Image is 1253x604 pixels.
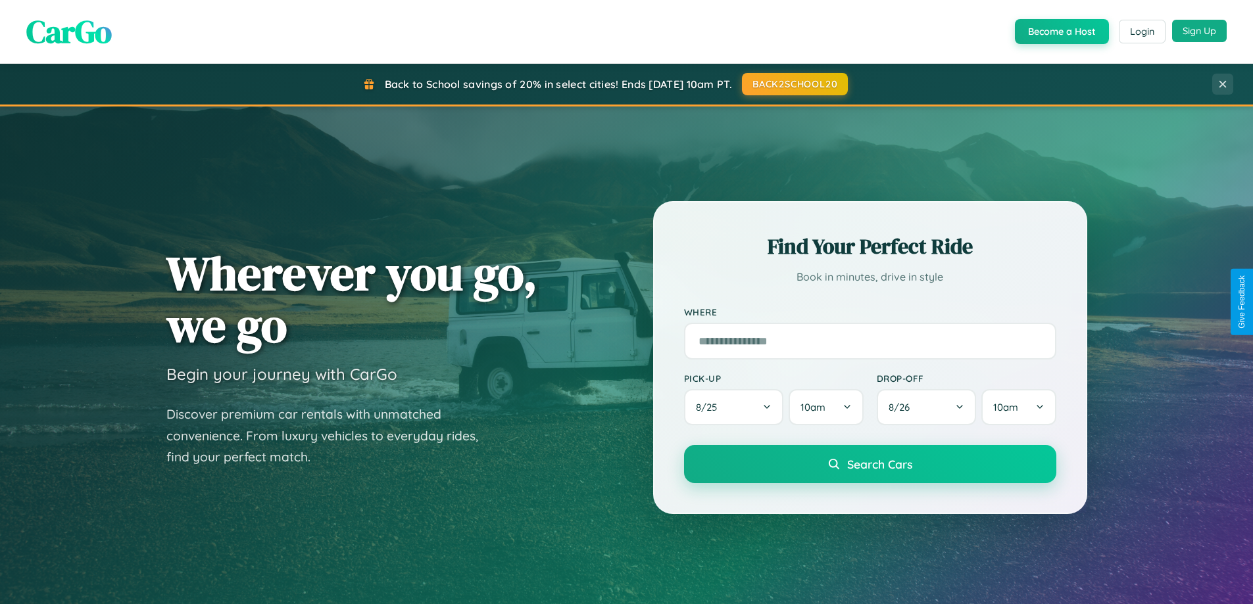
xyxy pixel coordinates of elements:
button: 8/26 [877,389,977,425]
span: 8 / 26 [889,401,916,413]
span: CarGo [26,10,112,53]
button: 8/25 [684,389,784,425]
button: 10am [789,389,863,425]
p: Book in minutes, drive in style [684,267,1056,287]
label: Drop-off [877,373,1056,384]
div: Give Feedback [1237,275,1246,329]
span: 10am [993,401,1018,413]
span: Back to School savings of 20% in select cities! Ends [DATE] 10am PT. [385,78,732,91]
button: Login [1119,20,1166,43]
label: Pick-up [684,373,864,384]
button: Become a Host [1015,19,1109,44]
button: Sign Up [1172,20,1227,42]
button: BACK2SCHOOL20 [742,73,848,95]
button: 10am [981,389,1056,425]
span: 10am [800,401,825,413]
button: Search Cars [684,445,1056,483]
h3: Begin your journey with CarGo [166,364,397,384]
span: 8 / 25 [696,401,724,413]
label: Where [684,306,1056,317]
span: Search Cars [847,457,912,471]
p: Discover premium car rentals with unmatched convenience. From luxury vehicles to everyday rides, ... [166,404,495,468]
h1: Wherever you go, we go [166,247,537,351]
h2: Find Your Perfect Ride [684,232,1056,261]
